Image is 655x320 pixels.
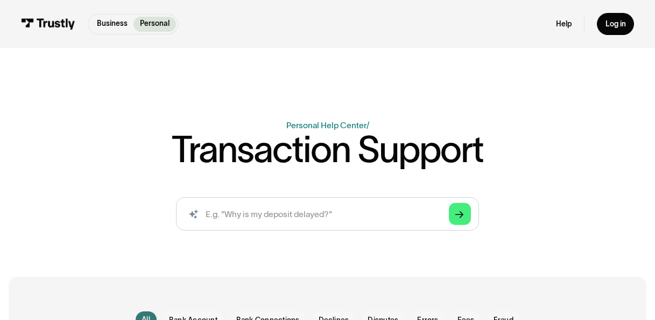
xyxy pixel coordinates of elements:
[176,197,479,231] form: Search
[172,131,483,168] h1: Transaction Support
[605,19,626,29] div: Log in
[367,121,369,130] div: /
[597,13,634,35] a: Log in
[140,18,170,29] p: Personal
[176,197,479,231] input: search
[90,17,133,32] a: Business
[556,19,572,29] a: Help
[97,18,128,29] p: Business
[133,17,175,32] a: Personal
[286,121,367,130] a: Personal Help Center
[21,18,75,30] img: Trustly Logo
